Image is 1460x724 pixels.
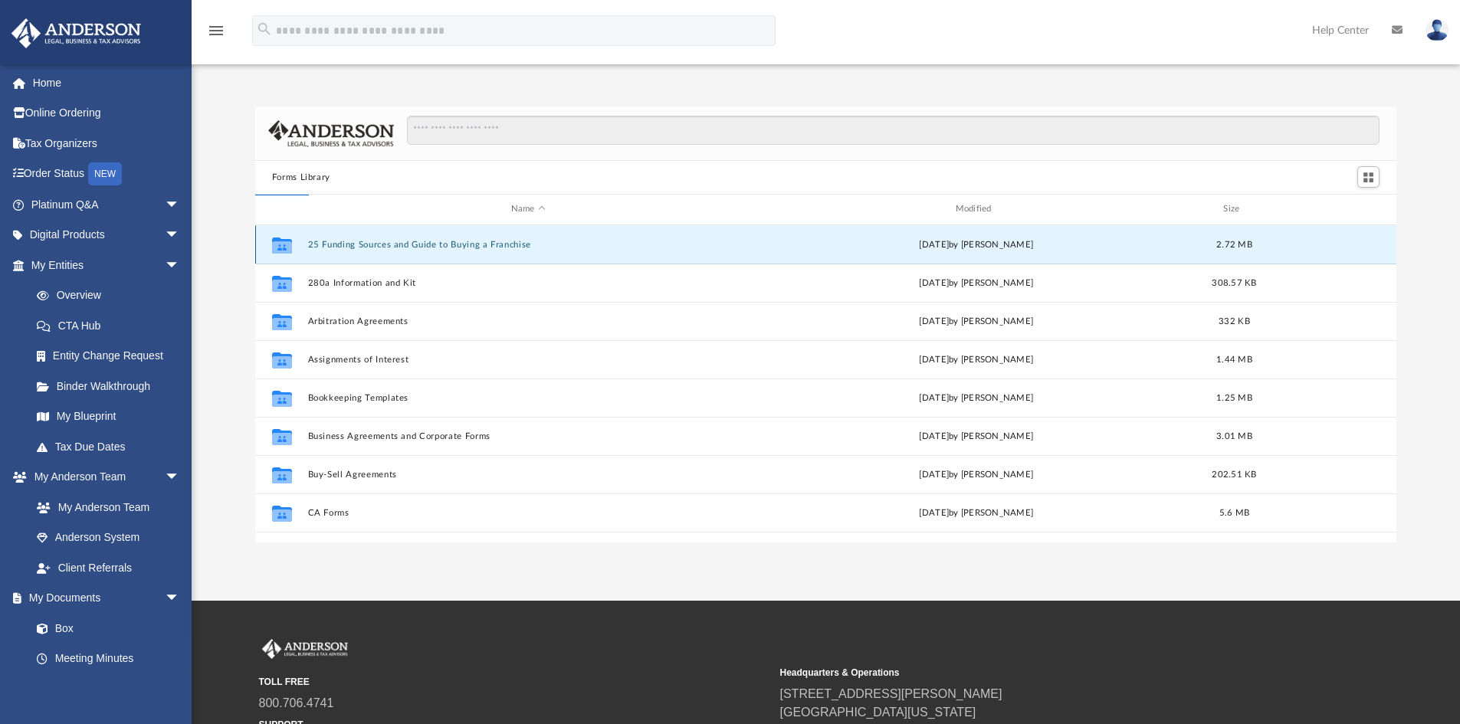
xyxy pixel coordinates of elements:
div: [DATE] by [PERSON_NAME] [756,506,1197,519]
a: Binder Walkthrough [21,371,203,401]
small: TOLL FREE [259,675,769,689]
a: [GEOGRAPHIC_DATA][US_STATE] [780,706,976,719]
button: CA Forms [307,508,749,518]
a: Box [21,613,188,644]
a: Entity Change Request [21,341,203,372]
span: 308.57 KB [1212,278,1256,287]
a: Meeting Minutes [21,644,195,674]
i: search [256,21,273,38]
a: My Entitiesarrow_drop_down [11,250,203,280]
a: My Anderson Teamarrow_drop_down [11,462,195,493]
a: Platinum Q&Aarrow_drop_down [11,189,203,220]
a: Overview [21,280,203,311]
div: [DATE] by [PERSON_NAME] [756,276,1197,290]
div: Size [1203,202,1265,216]
button: Bookkeeping Templates [307,393,749,403]
div: id [1271,202,1379,216]
div: [DATE] by [PERSON_NAME] [756,238,1197,251]
span: arrow_drop_down [165,583,195,614]
button: Forms Library [272,171,330,185]
a: Home [11,67,203,98]
small: Headquarters & Operations [780,666,1291,680]
a: [STREET_ADDRESS][PERSON_NAME] [780,687,1002,700]
span: arrow_drop_down [165,462,195,493]
a: menu [207,29,225,40]
span: arrow_drop_down [165,250,195,281]
div: id [262,202,300,216]
button: 25 Funding Sources and Guide to Buying a Franchise [307,240,749,250]
a: Digital Productsarrow_drop_down [11,220,203,251]
a: My Anderson Team [21,492,188,523]
div: [DATE] by [PERSON_NAME] [756,352,1197,366]
div: NEW [88,162,122,185]
button: Switch to Grid View [1357,166,1380,188]
div: [DATE] by [PERSON_NAME] [756,467,1197,481]
span: arrow_drop_down [165,220,195,251]
span: arrow_drop_down [165,189,195,221]
div: [DATE] by [PERSON_NAME] [756,391,1197,405]
button: Arbitration Agreements [307,316,749,326]
div: grid [255,225,1397,542]
span: 3.01 MB [1216,431,1252,440]
span: 1.25 MB [1216,393,1252,401]
a: Anderson System [21,523,195,553]
span: 2.72 MB [1216,240,1252,248]
a: Order StatusNEW [11,159,203,190]
img: Anderson Advisors Platinum Portal [259,639,351,659]
a: CTA Hub [21,310,203,341]
span: 332 KB [1219,316,1250,325]
span: 5.6 MB [1219,508,1249,516]
div: Modified [755,202,1196,216]
a: My Blueprint [21,401,195,432]
button: Business Agreements and Corporate Forms [307,431,749,441]
img: Anderson Advisors Platinum Portal [7,18,146,48]
input: Search files and folders [407,116,1380,145]
span: 1.44 MB [1216,355,1252,363]
a: Tax Organizers [11,128,203,159]
button: Buy-Sell Agreements [307,470,749,480]
span: 202.51 KB [1212,470,1256,478]
button: Assignments of Interest [307,355,749,365]
div: [DATE] by [PERSON_NAME] [756,314,1197,328]
i: menu [207,21,225,40]
button: 280a Information and Kit [307,278,749,288]
img: User Pic [1426,19,1449,41]
a: Online Ordering [11,98,203,129]
a: Tax Due Dates [21,431,203,462]
div: Name [307,202,748,216]
a: My Documentsarrow_drop_down [11,583,195,614]
div: [DATE] by [PERSON_NAME] [756,429,1197,443]
a: 800.706.4741 [259,696,334,709]
a: Client Referrals [21,552,195,583]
